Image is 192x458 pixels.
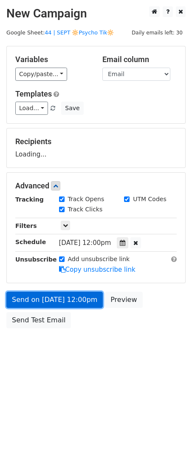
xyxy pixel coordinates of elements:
label: UTM Codes [133,195,166,204]
a: Templates [15,89,52,98]
strong: Tracking [15,196,44,203]
a: Copy unsubscribe link [59,266,136,273]
a: 44 | SEPT 🔆Psycho Tik🔆 [45,29,114,36]
span: [DATE] 12:00pm [59,239,111,247]
a: Daily emails left: 30 [129,29,186,36]
h5: Recipients [15,137,177,146]
strong: Schedule [15,239,46,245]
a: Preview [105,292,142,308]
a: Load... [15,102,48,115]
iframe: Chat Widget [150,417,192,458]
label: Add unsubscribe link [68,255,130,264]
h5: Variables [15,55,90,64]
a: Send on [DATE] 12:00pm [6,292,103,308]
label: Track Clicks [68,205,103,214]
strong: Filters [15,222,37,229]
a: Copy/paste... [15,68,67,81]
label: Track Opens [68,195,104,204]
h5: Advanced [15,181,177,191]
a: Send Test Email [6,312,71,328]
h2: New Campaign [6,6,186,21]
strong: Unsubscribe [15,256,57,263]
button: Save [61,102,83,115]
small: Google Sheet: [6,29,114,36]
div: Loading... [15,137,177,159]
h5: Email column [102,55,177,64]
span: Daily emails left: 30 [129,28,186,37]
